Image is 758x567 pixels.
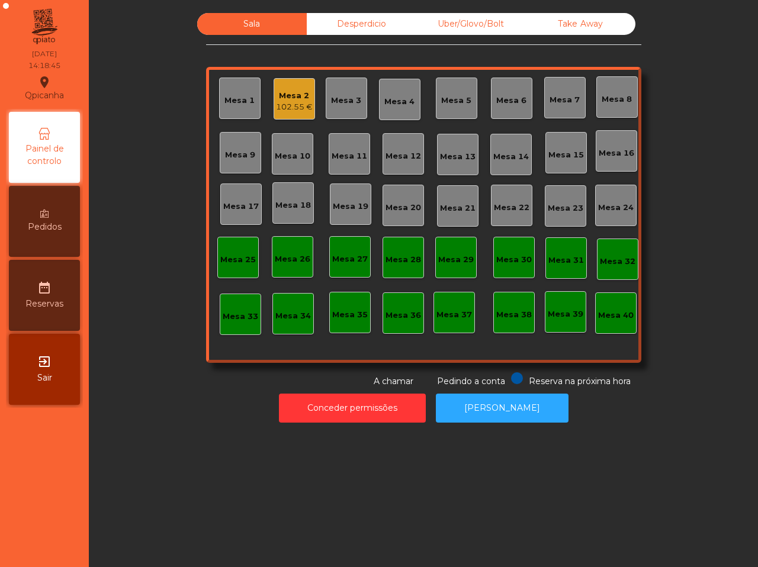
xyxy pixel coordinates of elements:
[28,60,60,71] div: 14:18:45
[223,311,258,323] div: Mesa 33
[224,95,255,107] div: Mesa 1
[25,298,63,310] span: Reservas
[37,355,52,369] i: exit_to_app
[440,202,476,214] div: Mesa 21
[25,73,64,103] div: Qpicanha
[332,150,367,162] div: Mesa 11
[279,394,426,423] button: Conceder permissões
[332,309,368,321] div: Mesa 35
[598,202,634,214] div: Mesa 24
[548,202,583,214] div: Mesa 23
[440,151,476,163] div: Mesa 13
[441,95,471,107] div: Mesa 5
[275,199,311,211] div: Mesa 18
[386,254,421,266] div: Mesa 28
[331,95,361,107] div: Mesa 3
[37,75,52,89] i: location_on
[599,147,634,159] div: Mesa 16
[494,202,529,214] div: Mesa 22
[600,256,635,268] div: Mesa 32
[276,101,313,113] div: 102.55 €
[602,94,632,105] div: Mesa 8
[223,201,259,212] div: Mesa 17
[30,6,59,47] img: qpiato
[548,149,584,161] div: Mesa 15
[275,150,310,162] div: Mesa 10
[333,201,368,212] div: Mesa 19
[550,94,580,106] div: Mesa 7
[37,372,52,384] span: Sair
[526,13,635,35] div: Take Away
[548,254,584,266] div: Mesa 31
[496,254,532,266] div: Mesa 30
[496,309,532,321] div: Mesa 38
[37,281,52,295] i: date_range
[437,376,505,386] span: Pedindo a conta
[493,151,529,163] div: Mesa 14
[220,254,256,266] div: Mesa 25
[438,254,474,266] div: Mesa 29
[332,253,368,265] div: Mesa 27
[276,90,313,102] div: Mesa 2
[225,149,255,161] div: Mesa 9
[275,253,310,265] div: Mesa 26
[386,202,421,214] div: Mesa 20
[28,221,62,233] span: Pedidos
[496,95,526,107] div: Mesa 6
[386,150,421,162] div: Mesa 12
[598,310,634,321] div: Mesa 40
[197,13,307,35] div: Sala
[386,310,421,321] div: Mesa 36
[307,13,416,35] div: Desperdicio
[32,49,57,59] div: [DATE]
[275,310,311,322] div: Mesa 34
[436,394,568,423] button: [PERSON_NAME]
[548,308,583,320] div: Mesa 39
[436,309,472,321] div: Mesa 37
[529,376,631,386] span: Reserva na próxima hora
[12,143,77,167] span: Painel de controlo
[374,376,413,386] span: A chamar
[416,13,526,35] div: Uber/Glovo/Bolt
[384,96,415,108] div: Mesa 4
